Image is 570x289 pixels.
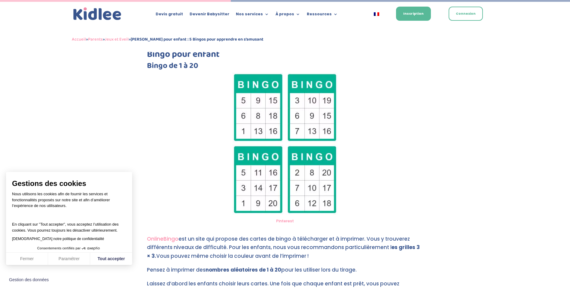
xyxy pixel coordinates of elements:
[34,245,104,252] button: Consentements certifiés par
[236,12,269,19] a: Nos services
[131,36,264,43] strong: [PERSON_NAME] pour enfant : 5 Bingos pour apprendre en s’amusant
[276,12,300,19] a: À propos
[156,12,183,19] a: Devis gratuit
[307,12,338,19] a: Ressources
[449,7,483,21] a: Connexion
[147,235,178,242] a: OnlineBingo
[72,6,123,22] img: logo_kidlee_bleu
[276,218,294,224] a: Pinterest
[72,36,264,43] span: » » »
[12,237,104,241] a: [DEMOGRAPHIC_DATA] notre politique de confidentialité
[88,36,103,43] a: Parents
[206,266,281,273] strong: nombres aléatoires de 1 à 20
[105,36,129,43] a: Jeux et Eveil
[9,277,49,283] span: Gestion des données
[6,253,48,265] button: Fermer
[233,73,338,215] img: bingo de 1 à 20 pour enfant
[37,247,81,250] span: Consentements certifiés par
[82,239,100,257] svg: Axeptio
[147,62,423,73] h3: Bingo de 1 à 20
[90,253,132,265] button: Tout accepter
[72,36,86,43] a: Accueil
[374,12,379,16] img: Français
[48,253,90,265] button: Paramétrer
[190,12,229,19] a: Devenir Babysitter
[147,50,423,62] h2: Bingo pour enfant
[12,179,126,188] span: Gestions des cookies
[396,7,431,21] a: Inscription
[72,6,123,22] a: Kidlee Logo
[5,274,52,286] button: Fermer le widget sans consentement
[12,191,126,213] p: Nous utilisons les cookies afin de fournir les services et fonctionnalités proposés sur notre sit...
[147,235,423,266] p: est un site qui propose des cartes de bingo à télécharger et à imprimer. Vous y trouverez différe...
[12,216,126,233] p: En cliquant sur ”Tout accepter”, vous acceptez l’utilisation des cookies. Vous pourrez toujours l...
[147,266,423,279] p: Pensez à imprimer des pour les utiliser lors du tirage.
